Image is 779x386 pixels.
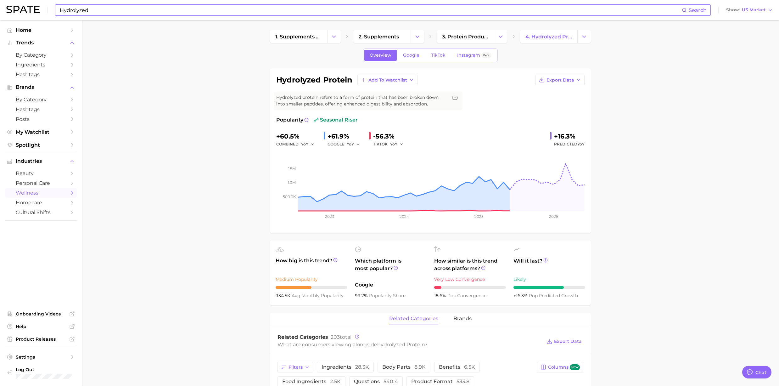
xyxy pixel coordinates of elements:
span: wellness [16,190,66,196]
a: wellness [5,188,77,198]
button: Change Category [327,30,341,43]
span: Brands [16,84,66,90]
span: Onboarding Videos [16,311,66,317]
span: Google [403,53,419,58]
span: food ingredients [282,379,341,384]
a: Settings [5,352,77,362]
a: cultural shifts [5,207,77,217]
span: Google [355,281,427,289]
button: Add to Watchlist [357,75,418,85]
span: Settings [16,354,66,360]
span: 8.9k [414,364,426,370]
span: predicted growth [529,293,578,298]
span: How big is this trend? [276,257,347,272]
span: Hashtags [16,106,66,112]
span: 18.6% [434,293,447,298]
a: Home [5,25,77,35]
div: 1 / 10 [434,286,506,289]
span: seasonal riser [314,116,358,124]
span: YoY [301,141,308,147]
h1: hydrolyzed protein [276,76,352,84]
span: Trends [16,40,66,46]
img: SPATE [6,6,40,13]
a: TikTok [426,50,451,61]
span: Will it last? [513,257,585,272]
span: Help [16,324,66,329]
span: YoY [347,141,354,147]
span: Export Data [554,339,582,344]
a: Product Releases [5,334,77,344]
div: Likely [513,275,585,283]
a: personal care [5,178,77,188]
span: questions [354,379,398,384]
span: personal care [16,180,66,186]
span: 1. supplements & ingestibles [275,34,322,40]
span: 6.5k [464,364,475,370]
a: Overview [364,50,397,61]
div: Medium Popularity [276,275,347,283]
a: 2. supplements [353,30,411,43]
a: Help [5,322,77,331]
div: -56.3% [373,131,408,141]
span: total [331,334,351,340]
span: +16.3% [513,293,529,298]
button: Trends [5,38,77,48]
button: Change Category [411,30,424,43]
div: combined [276,140,319,148]
button: YoY [301,140,315,148]
span: Add to Watchlist [368,77,407,83]
span: 934.5k [276,293,292,298]
a: by Category [5,95,77,105]
span: Show [726,8,740,12]
span: benefits [439,365,475,370]
span: popularity share [369,293,406,298]
button: Change Category [494,30,507,43]
button: ShowUS Market [725,6,774,14]
span: by Category [16,97,66,103]
span: Beta [483,53,489,58]
a: Onboarding Videos [5,309,77,319]
span: YoY [577,142,585,146]
span: Overview [370,53,391,58]
button: Export Data [535,75,585,85]
input: Search here for a brand, industry, or ingredient [59,5,682,15]
div: +60.5% [276,131,319,141]
span: brands [453,316,472,321]
span: TikTok [431,53,446,58]
span: Export Data [546,77,574,83]
span: Related Categories [277,334,328,340]
button: Brands [5,82,77,92]
span: cultural shifts [16,209,66,215]
img: seasonal riser [314,117,319,122]
span: convergence [447,293,486,298]
span: new [570,364,580,370]
span: ingredients [322,365,369,370]
a: Ingredients [5,60,77,70]
button: Change Category [577,30,591,43]
span: Popularity [276,116,303,124]
span: product format [411,379,469,384]
a: 1. supplements & ingestibles [270,30,327,43]
span: Log Out [16,367,101,372]
span: 203 [331,334,340,340]
span: 4. hydrolyzed protein [525,34,572,40]
span: How similar is this trend across platforms? [434,257,506,272]
button: Export Data [545,337,583,346]
div: What are consumers viewing alongside ? [277,340,542,349]
div: +61.9% [328,131,364,141]
a: Hashtags [5,105,77,114]
span: Product Releases [16,336,66,342]
span: 540.4 [384,378,398,384]
span: Which platform is most popular? [355,257,427,278]
span: Industries [16,158,66,164]
tspan: 2026 [549,214,558,219]
a: beauty [5,168,77,178]
span: 99.7% [355,293,369,298]
button: Industries [5,156,77,166]
a: Log out. Currently logged in with e-mail stephanie.lukasiak@voyantbeauty.com. [5,365,77,381]
span: 2.5k [330,378,341,384]
abbr: popularity index [529,293,539,298]
span: 2. supplements [359,34,399,40]
span: Instagram [457,53,480,58]
span: Hashtags [16,71,66,77]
